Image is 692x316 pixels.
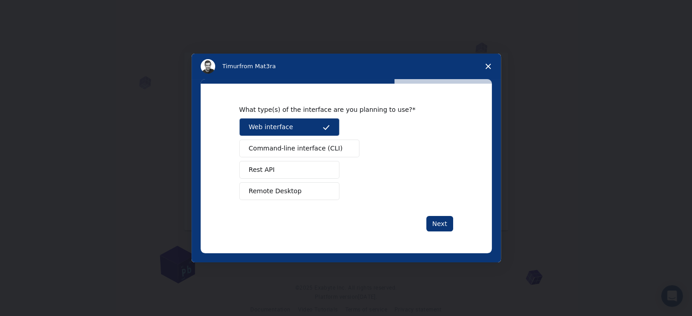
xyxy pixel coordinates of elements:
[239,140,359,157] button: Command-line interface (CLI)
[239,63,276,70] span: from Mat3ra
[201,59,215,74] img: Profile image for Timur
[239,105,439,114] div: What type(s) of the interface are you planning to use?
[249,144,343,153] span: Command-line interface (CLI)
[475,54,501,79] span: Close survey
[249,186,302,196] span: Remote Desktop
[239,182,339,200] button: Remote Desktop
[222,63,239,70] span: Timur
[239,118,339,136] button: Web interface
[426,216,453,231] button: Next
[239,161,339,179] button: Rest API
[249,122,293,132] span: Web interface
[249,165,275,175] span: Rest API
[18,6,51,15] span: Support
